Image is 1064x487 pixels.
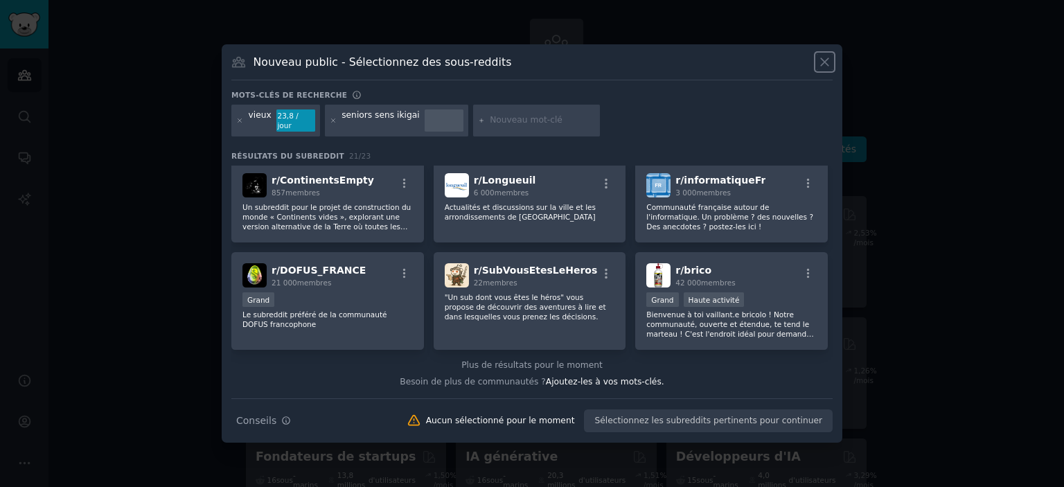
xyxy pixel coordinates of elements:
[684,265,711,276] font: brico
[426,416,575,425] font: Aucun sélectionné pour le moment
[474,265,482,276] font: r/
[461,360,603,370] font: Plus de résultats pour le moment
[242,173,267,197] img: Continents vides
[362,152,371,160] font: 23
[280,175,374,186] font: ContinentsEmpty
[242,263,267,287] img: DOFUS_FRANCE
[247,296,269,304] font: Grand
[342,110,419,120] font: seniors sens ikigai
[272,265,280,276] font: r/
[231,409,296,433] button: Conseils
[231,91,347,99] font: Mots-clés de recherche
[231,152,344,160] font: Résultats du subreddit
[349,152,359,160] font: 21
[445,173,469,197] img: Longueuil
[242,203,411,250] font: Un subreddit pour le projet de construction du monde « Continents vides », explorant une version ...
[474,175,482,186] font: r/
[646,203,813,231] font: Communauté française autour de l'informatique. Un problème ? des nouvelles ? Des anecdotes ? post...
[546,377,664,387] font: Ajoutez-les à vos mots-clés.
[277,112,298,130] font: 23,8 / jour
[689,296,740,304] font: Haute activité
[675,188,696,197] font: 3 000
[445,203,596,221] font: Actualités et discussions sur la ville et les arrondissements de [GEOGRAPHIC_DATA]
[359,152,362,160] font: /
[651,296,673,304] font: Grand
[242,310,387,328] font: Le subreddit préféré de la communauté DOFUS francophone
[474,188,495,197] font: 6 000
[285,188,320,197] font: membres
[272,188,285,197] font: 857
[297,278,332,287] font: membres
[445,293,606,321] font: "Un sub dont vous êtes le héros" vous propose de découvrir des aventures à lire et dans lesquelle...
[495,188,529,197] font: membres
[236,415,276,426] font: Conseils
[482,265,598,276] font: SubVousEtesLeHeros
[272,278,297,287] font: 21 000
[701,278,736,287] font: membres
[445,263,469,287] img: SubVousEtesLeHéros
[684,175,765,186] font: informatiqueFr
[254,55,512,69] font: Nouveau public - Sélectionnez des sous-reddits
[646,263,671,287] img: brico
[474,278,483,287] font: 22
[675,278,701,287] font: 42 000
[646,173,671,197] img: informatiqueFr
[675,265,684,276] font: r/
[249,110,272,120] font: vieux
[696,188,731,197] font: membres
[483,278,517,287] font: membres
[400,377,546,387] font: Besoin de plus de communautés ?
[482,175,536,186] font: Longueuil
[646,310,815,416] font: Bienvenue à toi vaillant.e bricolo ! Notre communauté, ouverte et étendue, te tend le marteau ! C...
[490,114,595,127] input: Nouveau mot-clé
[280,265,366,276] font: DOFUS_FRANCE
[272,175,280,186] font: r/
[675,175,684,186] font: r/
